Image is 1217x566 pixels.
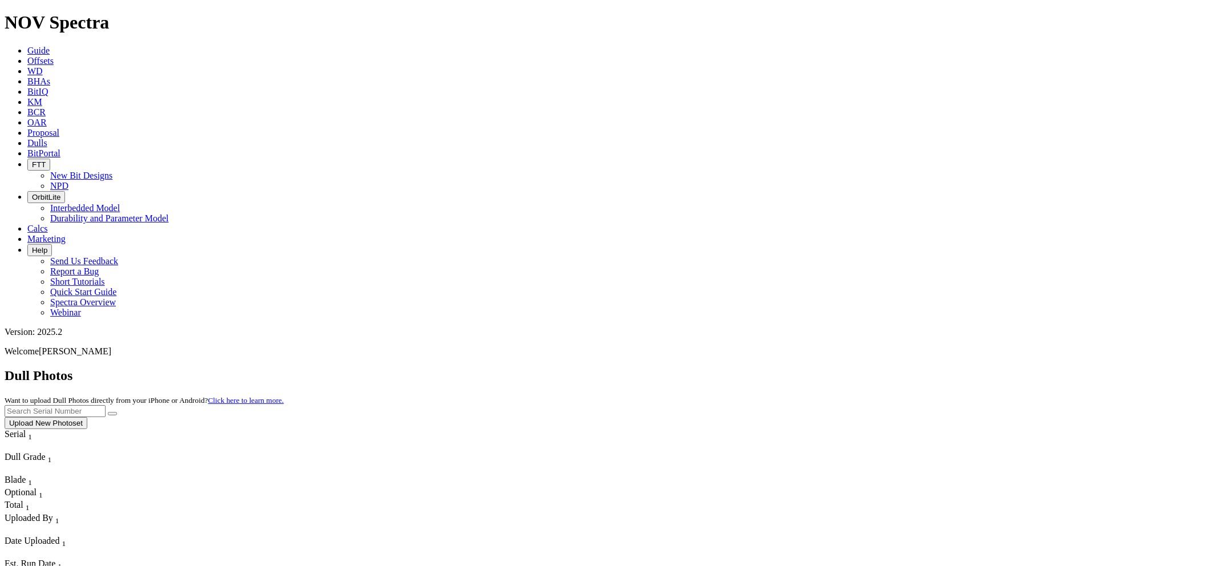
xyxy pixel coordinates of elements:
div: Serial Sort None [5,429,53,442]
div: Uploaded By Sort None [5,513,136,525]
input: Search Serial Number [5,405,106,417]
h2: Dull Photos [5,368,1212,383]
a: Durability and Parameter Model [50,213,169,223]
a: Calcs [27,224,48,233]
span: Sort None [55,513,59,523]
div: Sort None [5,429,53,452]
div: Column Menu [5,525,136,536]
a: Proposal [27,128,59,138]
button: FTT [27,159,50,171]
a: Marketing [27,234,66,244]
span: Optional [5,487,37,497]
div: Sort None [5,475,45,487]
sub: 1 [62,539,66,548]
a: Click here to learn more. [208,396,284,405]
sub: 1 [48,455,52,464]
span: Sort None [28,429,32,439]
span: Sort None [26,500,30,510]
a: Dulls [27,138,47,148]
sub: 1 [39,491,43,499]
div: Version: 2025.2 [5,327,1212,337]
a: Short Tutorials [50,277,105,286]
a: BHAs [27,76,50,86]
div: Sort None [5,513,136,536]
span: Sort None [39,487,43,497]
span: FTT [32,160,46,169]
span: Uploaded By [5,513,53,523]
sub: 1 [55,516,59,525]
a: KM [27,97,42,107]
a: NPD [50,181,68,191]
small: Want to upload Dull Photos directly from your iPhone or Android? [5,396,284,405]
a: Quick Start Guide [50,287,116,297]
a: OAR [27,118,47,127]
sub: 1 [28,478,32,487]
div: Sort None [5,536,90,559]
button: Upload New Photoset [5,417,87,429]
a: Spectra Overview [50,297,116,307]
span: Help [32,246,47,254]
a: Webinar [50,308,81,317]
p: Welcome [5,346,1212,357]
a: BCR [27,107,46,117]
span: OrbitLite [32,193,60,201]
a: New Bit Designs [50,171,112,180]
a: Report a Bug [50,266,99,276]
button: OrbitLite [27,191,65,203]
div: Total Sort None [5,500,45,512]
span: Blade [5,475,26,484]
div: Sort None [5,500,45,512]
button: Help [27,244,52,256]
a: WD [27,66,43,76]
a: Guide [27,46,50,55]
span: [PERSON_NAME] [39,346,111,356]
a: BitIQ [27,87,48,96]
sub: 1 [26,504,30,512]
div: Sort None [5,452,84,475]
div: Column Menu [5,442,53,452]
div: Sort None [5,487,45,500]
a: BitPortal [27,148,60,158]
span: Sort None [62,536,66,545]
a: Interbedded Model [50,203,120,213]
div: Column Menu [5,548,90,559]
span: Date Uploaded [5,536,59,545]
div: Column Menu [5,464,84,475]
span: Dull Grade [5,452,46,462]
div: Optional Sort None [5,487,45,500]
span: Serial [5,429,26,439]
a: Send Us Feedback [50,256,118,266]
sub: 1 [28,432,32,441]
a: Offsets [27,56,54,66]
div: Blade Sort None [5,475,45,487]
span: Total [5,500,23,510]
span: Sort None [28,475,32,484]
div: Date Uploaded Sort None [5,536,90,548]
h1: NOV Spectra [5,12,1212,33]
div: Dull Grade Sort None [5,452,84,464]
span: Sort None [48,452,52,462]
